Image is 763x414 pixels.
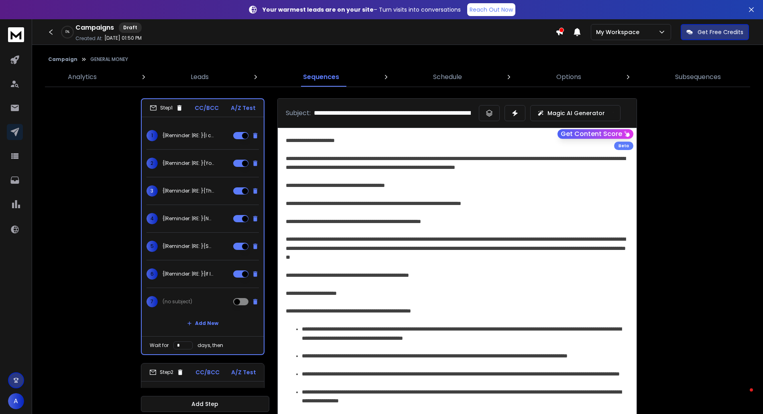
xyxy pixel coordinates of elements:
div: Beta [614,142,633,150]
p: Reach Out Now [470,6,513,14]
span: 4 [146,213,158,224]
button: Get Free Credits [681,24,749,40]
button: Campaign [48,56,77,63]
img: logo [8,27,24,42]
p: Magic AI Generator [547,109,605,117]
h1: Campaigns [75,23,114,32]
button: Add Step [141,396,269,412]
button: A [8,393,24,409]
p: {|Reminder: |RE: }{If I offered {U|you} ${6|4|5}{0|1|2|3|4|5|6|7|8|9}{0|1|2|3|4|5|6|7|8|9}/day no... [163,271,214,277]
p: Get Free Credits [698,28,743,36]
a: Options [551,67,586,87]
p: 0 % [65,30,69,34]
p: [DATE] 01:50 PM [104,35,142,41]
button: Get Content Score [557,129,633,139]
p: Leads [191,72,209,82]
p: (no subject) [163,298,192,305]
iframe: Intercom live chat [734,386,753,406]
p: Sequences [303,72,339,82]
p: Subsequences [675,72,721,82]
a: Sequences [298,67,344,87]
p: Wait for [150,342,169,349]
a: Analytics [63,67,102,87]
p: My Workspace [596,28,643,36]
p: Analytics [68,72,97,82]
p: days, then [197,342,223,349]
p: A/Z Test [231,104,256,112]
button: Magic AI Generator [530,105,621,121]
span: 1 [146,130,158,141]
div: Draft [119,22,142,33]
p: {|Reminder: |RE: }{Not a sales pitch|Not a guru trick|No fluff — just facts} [163,215,214,222]
p: Subject: [286,108,311,118]
span: 2 [146,158,158,169]
span: 3 [146,185,158,197]
div: Step 2 [149,369,184,376]
p: Created At: [75,35,103,42]
li: Step1CC/BCCA/Z Test1{|Reminder: |RE: }{I call BS|How's it {real|possible} }2{|Reminder: |RE: }{Yo... [141,98,265,355]
p: Options [556,72,581,82]
span: 6 [146,268,158,280]
p: {|Reminder: |RE: }{You still working hard?|Time to stop hustling?|Working harder than AI?} [163,160,214,166]
span: 7 [146,296,158,307]
p: CC/BCC [195,368,220,376]
p: Schedule [433,72,462,82]
a: Subsequences [670,67,726,87]
a: Schedule [428,67,467,87]
a: Reach Out Now [467,3,515,16]
p: GENERAL MONEY [90,56,128,63]
p: – Turn visits into conversations [262,6,461,14]
p: {|Reminder: |RE: }{Saw your profile|You popped up|Quick question|You still in the {game|biz}?} [163,243,214,250]
div: Step 1 [150,104,183,112]
p: A/Z Test [231,368,256,376]
span: 5 [146,241,158,252]
p: {|Reminder: |RE: }{I call BS|How's it {real|possible} } [163,132,214,139]
strong: Your warmest leads are on your site [262,6,374,14]
p: CC/BCC [195,104,219,112]
p: {|Reminder: |RE: }{The truth about AI|AI isn’t coming — it’s HERE|You’re already behind (unless...)} [163,188,214,194]
a: Leads [186,67,214,87]
button: Add New [181,315,225,331]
